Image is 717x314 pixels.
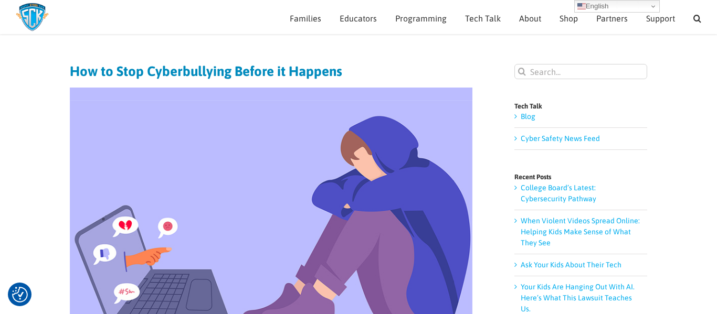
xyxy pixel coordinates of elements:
span: Partners [596,14,628,23]
span: Families [290,14,321,23]
img: Savvy Cyber Kids Logo [16,3,49,31]
input: Search... [514,64,647,79]
h4: Recent Posts [514,174,647,180]
h1: How to Stop Cyberbullying Before it Happens [70,64,472,79]
a: Blog [521,112,535,121]
a: Ask Your Kids About Their Tech [521,261,621,269]
img: Revisit consent button [12,287,28,302]
span: About [519,14,541,23]
span: Support [646,14,675,23]
span: Programming [395,14,447,23]
a: Your Kids Are Hanging Out With AI. Here’s What This Lawsuit Teaches Us. [521,283,635,313]
span: Educators [340,14,377,23]
span: Shop [560,14,578,23]
button: Consent Preferences [12,287,28,302]
a: College Board’s Latest: Cybersecurity Pathway [521,183,596,203]
span: Tech Talk [465,14,501,23]
img: en [577,2,586,10]
h4: Tech Talk [514,103,647,110]
a: Cyber Safety News Feed [521,134,600,143]
a: When Violent Videos Spread Online: Helping Kids Make Sense of What They See [521,216,640,247]
input: Search [514,64,530,79]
